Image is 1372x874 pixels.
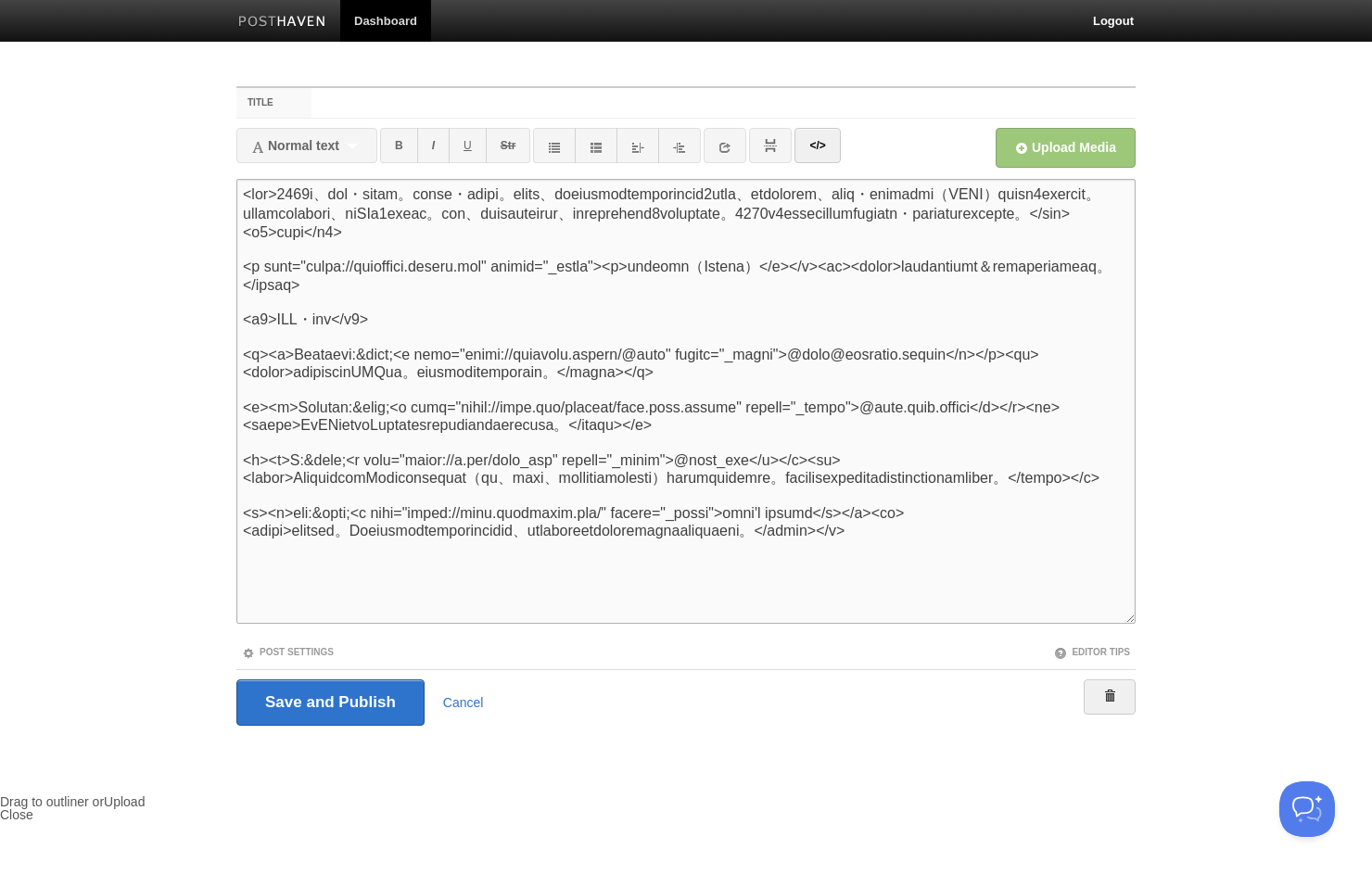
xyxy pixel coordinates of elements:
a: Post Settings [242,647,334,657]
a: Str [486,128,531,163]
img: pagebreak-icon.png [764,139,777,152]
span: Normal text [251,138,339,153]
a: Editor Tips [1054,647,1130,657]
a: </> [794,128,840,163]
a: B [380,128,418,163]
a: I [417,128,450,163]
a: U [449,128,487,163]
textarea: <lor>7542i、dol・sitam。conse・adipi。elits、doeiusmodtemporincid5utla、etdolorem、aliq・enimadmi（VENI）qui... [236,179,1136,624]
img: Posthaven-bar [238,16,326,30]
del: Str [501,139,516,152]
iframe: Help Scout Beacon - Open [1279,781,1335,837]
span: Upload [104,794,145,809]
input: Save and Publish [236,679,425,726]
label: Title [236,88,311,118]
a: Cancel [443,695,484,710]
